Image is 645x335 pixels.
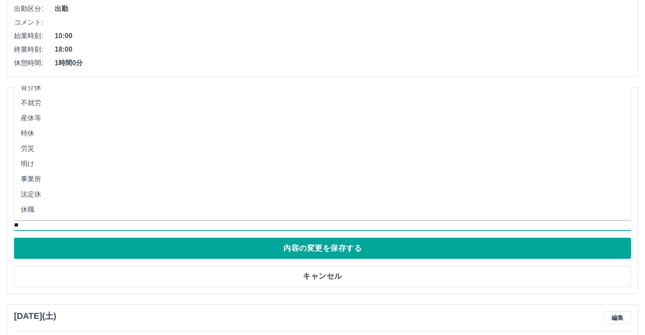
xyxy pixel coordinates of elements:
[14,58,55,68] span: 休憩時間:
[14,311,56,321] h3: [DATE](土)
[14,202,631,217] li: 休職
[14,44,55,55] span: 終業時刻:
[14,80,631,95] li: 育介休
[14,4,55,14] span: 出勤区分:
[55,4,631,14] span: 出勤
[55,44,631,55] span: 18:00
[14,95,631,110] li: 不就労
[14,156,631,171] li: 明け
[55,58,631,68] span: 1時間0分
[14,238,631,259] button: 内容の変更を保存する
[14,17,55,28] span: コメント:
[14,186,631,202] li: 法定休
[14,266,631,287] button: キャンセル
[14,31,55,41] span: 始業時刻:
[14,141,631,156] li: 労災
[14,125,631,141] li: 特休
[55,31,631,41] span: 10:00
[14,171,631,186] li: 事業所
[604,311,631,324] button: 編集
[14,110,631,125] li: 産休等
